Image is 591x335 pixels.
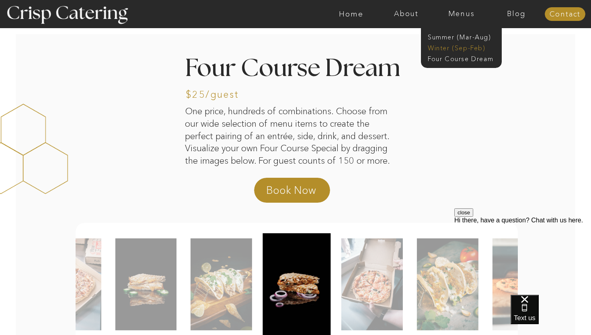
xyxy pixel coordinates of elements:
a: Summer (Mar-Aug) [428,33,500,40]
a: Four Course Dream [428,54,500,62]
a: Blog [489,10,544,18]
h2: Four Course Dream [185,57,406,84]
a: Book Now [266,183,337,202]
p: One price, hundreds of combinations. Choose from our wide selection of menu items to create the p... [185,105,398,157]
a: Contact [545,10,585,18]
a: Menus [434,10,489,18]
a: Home [324,10,379,18]
h3: $25/guest [186,90,252,101]
a: Winter (Sep-Feb) [428,43,494,51]
a: About [379,10,434,18]
iframe: podium webchat widget bubble [511,295,591,335]
iframe: podium webchat widget prompt [454,208,591,305]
